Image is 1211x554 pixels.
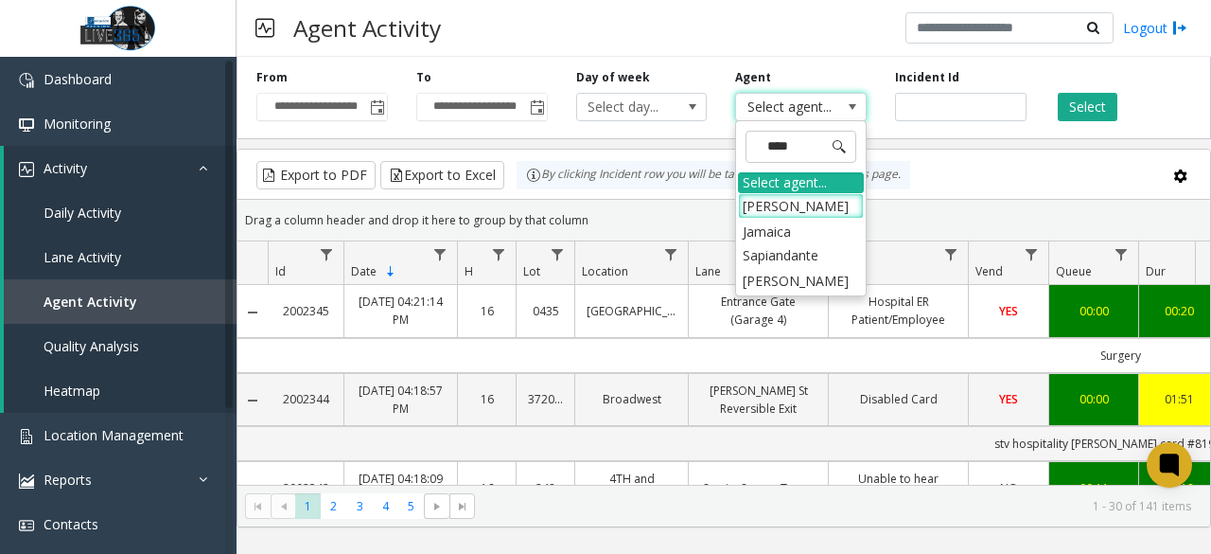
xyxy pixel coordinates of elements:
a: Activity [4,146,237,190]
span: Dashboard [44,70,112,88]
span: Toggle popup [526,94,547,120]
span: Page 1 [295,493,321,519]
span: Page 2 [321,493,346,519]
a: 4TH and [DEMOGRAPHIC_DATA] [587,470,676,506]
a: Issue Filter Menu [939,241,964,267]
span: Heatmap [44,382,100,400]
span: Go to the next page [424,493,449,520]
span: Agent Activity [44,293,137,311]
a: 16 [469,390,504,408]
img: infoIcon.svg [526,168,541,183]
span: Id [275,263,286,279]
span: Page 4 [373,493,398,519]
a: [DATE] 04:18:57 PM [356,382,446,418]
a: [DATE] 04:21:14 PM [356,293,446,329]
button: Export to Excel [380,161,504,189]
span: Go to the next page [430,499,445,514]
span: Location Management [44,426,184,444]
span: Activity [44,159,87,177]
a: Lane Activity [4,235,237,279]
li: [PERSON_NAME] [738,193,864,219]
a: 2002342 [279,479,332,497]
img: 'icon' [19,162,34,177]
a: 2002345 [279,302,332,320]
button: Select [1058,93,1117,121]
a: Location Filter Menu [658,241,684,267]
a: Collapse Details [237,393,268,408]
span: Lot [523,263,540,279]
a: Entrance Gate (Garage 4) [700,293,816,329]
img: pageIcon [255,5,274,51]
a: 00:00 [1061,390,1127,408]
a: 0435 [528,302,563,320]
span: Dur [1146,263,1166,279]
span: Go to the last page [449,493,475,520]
kendo-pager-info: 1 - 30 of 141 items [486,498,1191,514]
a: Unable to hear [PERSON_NAME] [840,470,957,506]
label: To [416,69,431,86]
span: Daily Activity [44,204,121,222]
a: 00:00 [1061,302,1127,320]
a: 372030 [528,390,563,408]
h3: Agent Activity [284,5,450,51]
a: 01:51 [1150,390,1207,408]
button: Export to PDF [256,161,376,189]
span: Sortable [383,264,398,279]
a: YES [980,302,1037,320]
a: 00:18 [1150,479,1207,497]
div: By clicking Incident row you will be taken to the incident details page. [517,161,910,189]
span: Location [582,263,628,279]
a: [GEOGRAPHIC_DATA] [587,302,676,320]
div: 00:20 [1150,302,1207,320]
img: logout [1172,18,1187,38]
span: Date [351,263,377,279]
label: Agent [735,69,771,86]
a: Logout [1123,18,1187,38]
span: Select day... [577,94,680,120]
span: Quality Analysis [44,337,139,355]
a: 16 [469,302,504,320]
span: Lane Activity [44,248,121,266]
a: YES [980,390,1037,408]
img: 'icon' [19,73,34,88]
a: Hospital ER Patient/Employee [840,293,957,329]
span: H [465,263,473,279]
span: Reports [44,471,92,489]
li: [PERSON_NAME] [738,268,864,294]
a: 2002344 [279,390,332,408]
span: Select agent... [736,94,839,120]
span: Page 5 [398,493,424,519]
li: Jamaica Sapiandante [738,219,864,268]
span: YES [999,303,1018,319]
span: Page 3 [347,493,373,519]
a: Daily Activity [4,190,237,235]
span: Lane [695,263,721,279]
span: YES [999,391,1018,407]
img: 'icon' [19,474,34,489]
span: NO [1000,480,1018,496]
a: 248 [528,479,563,497]
span: Vend [975,263,1003,279]
img: 'icon' [19,518,34,533]
img: 'icon' [19,117,34,133]
a: Id Filter Menu [314,241,340,267]
a: Date Filter Menu [428,241,453,267]
label: Day of week [576,69,650,86]
a: ServiceSource Tower [700,479,816,497]
div: Select agent... [738,172,864,193]
span: Go to the last page [455,499,470,514]
a: Disabled Card [840,390,957,408]
a: NO [980,479,1037,497]
a: 00:11 [1061,479,1127,497]
span: Contacts [44,515,98,533]
span: Toggle popup [366,94,387,120]
a: [DATE] 04:18:09 PM [356,470,446,506]
a: 16 [469,479,504,497]
a: Lot Filter Menu [545,241,570,267]
a: Queue Filter Menu [1109,241,1134,267]
a: Broadwest [587,390,676,408]
label: From [256,69,288,86]
img: 'icon' [19,429,34,444]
